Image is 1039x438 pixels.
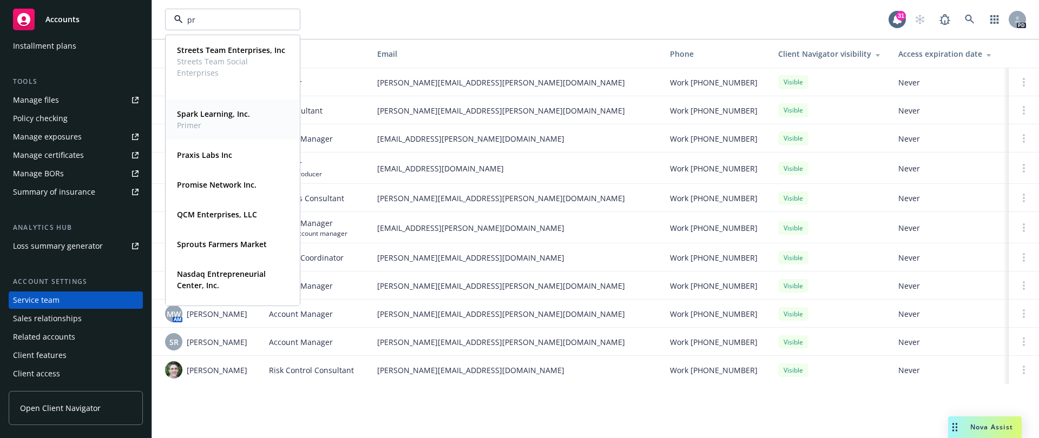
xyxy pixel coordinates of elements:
span: SR [169,336,179,348]
span: Never [898,222,1000,234]
span: [EMAIL_ADDRESS][DOMAIN_NAME] [377,163,653,174]
span: Work [PHONE_NUMBER] [670,336,758,348]
div: Visible [778,162,808,175]
input: Filter by keyword [183,14,278,25]
button: Nova Assist [948,416,1022,438]
div: Policy checking [13,110,68,127]
a: Report a Bug [934,9,956,30]
a: Manage files [9,91,143,109]
span: Work [PHONE_NUMBER] [670,252,758,263]
div: Account settings [9,276,143,287]
div: Visible [778,131,808,145]
span: Work [PHONE_NUMBER] [670,163,758,174]
div: Related accounts [13,328,75,346]
span: Never [898,133,1000,144]
div: Client Navigator visibility [778,48,881,59]
img: photo [165,361,182,379]
span: Nova Assist [970,422,1013,432]
span: Risk Control Consultant [269,364,354,376]
div: 31 [896,9,906,18]
div: Visible [778,307,808,321]
div: Manage certificates [13,147,84,164]
a: Summary of insurance [9,183,143,201]
div: Manage files [13,91,59,109]
span: Never [898,252,1000,263]
div: Visible [778,279,808,293]
a: Client access [9,365,143,382]
div: Client features [13,347,67,364]
span: Account Manager [269,308,333,320]
span: [PERSON_NAME] [187,308,247,320]
a: Accounts [9,4,143,35]
strong: Streets Team Enterprises, Inc [177,45,285,55]
a: Service team [9,291,143,309]
span: Never [898,308,1000,320]
a: Manage exposures [9,128,143,145]
strong: Spark Learning, Inc. [177,109,250,119]
span: Streets Team Social Enterprises [177,56,286,78]
span: Work [PHONE_NUMBER] [670,133,758,144]
span: Work [PHONE_NUMBER] [670,364,758,376]
div: Client access [13,365,60,382]
span: [PERSON_NAME][EMAIL_ADDRESS][PERSON_NAME][DOMAIN_NAME] [377,280,653,291]
div: Visible [778,363,808,377]
div: Analytics hub [9,222,143,233]
a: Policy checking [9,110,143,127]
span: Work [PHONE_NUMBER] [670,222,758,234]
span: Account Manager [269,336,333,348]
div: Manage BORs [13,165,64,182]
div: Sales relationships [13,310,82,327]
span: BI Claims Consultant [269,193,344,204]
span: [PERSON_NAME][EMAIL_ADDRESS][DOMAIN_NAME] [377,252,653,263]
div: Visible [778,75,808,89]
span: Never [898,105,1000,116]
span: Work [PHONE_NUMBER] [670,77,758,88]
a: Manage certificates [9,147,143,164]
a: Start snowing [909,9,931,30]
div: Summary of insurance [13,183,95,201]
a: Sales relationships [9,310,143,327]
a: Installment plans [9,37,143,55]
a: Related accounts [9,328,143,346]
span: Work [PHONE_NUMBER] [670,308,758,320]
span: [PERSON_NAME][EMAIL_ADDRESS][PERSON_NAME][DOMAIN_NAME] [377,308,653,320]
span: [PERSON_NAME] [187,336,247,348]
span: Never [898,193,1000,204]
div: Loss summary generator [13,237,103,255]
span: Never [898,163,1000,174]
span: Never [898,336,1000,348]
span: Work [PHONE_NUMBER] [670,193,758,204]
span: [PERSON_NAME][EMAIL_ADDRESS][DOMAIN_NAME] [377,364,653,376]
span: MW [167,308,181,320]
strong: QCM Enterprises, LLC [177,209,257,220]
span: [EMAIL_ADDRESS][PERSON_NAME][DOMAIN_NAME] [377,222,653,234]
strong: Praxis Labs Inc [177,150,232,160]
div: Phone [670,48,761,59]
div: Visible [778,191,808,205]
span: Account Manager [269,217,347,229]
span: Account Manager [269,280,333,291]
span: [PERSON_NAME] [187,364,247,376]
span: [PERSON_NAME][EMAIL_ADDRESS][PERSON_NAME][DOMAIN_NAME] [377,193,653,204]
span: Work [PHONE_NUMBER] [670,280,758,291]
div: Manage exposures [13,128,82,145]
span: Never [898,280,1000,291]
span: Primary account manager [269,229,347,238]
div: Installment plans [13,37,76,55]
a: Search [959,9,981,30]
div: Service team [13,291,60,309]
span: Primer [177,120,250,131]
strong: Promise Network Inc. [177,180,257,190]
span: Account Coordinator [269,252,344,263]
span: Never [898,77,1000,88]
a: Switch app [984,9,1005,30]
a: Loss summary generator [9,237,143,255]
div: Visible [778,335,808,349]
div: Tools [9,76,143,87]
span: [PERSON_NAME][EMAIL_ADDRESS][PERSON_NAME][DOMAIN_NAME] [377,336,653,348]
div: Drag to move [948,416,962,438]
div: Visible [778,221,808,235]
div: Visible [778,251,808,264]
strong: Sprouts Farmers Market [177,239,267,249]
